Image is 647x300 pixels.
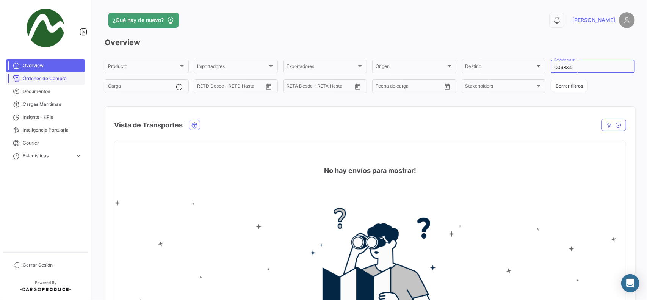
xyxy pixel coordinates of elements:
span: Origen [376,65,446,70]
span: Importadores [197,65,268,70]
span: Overview [23,62,82,69]
span: ¿Qué hay de nuevo? [113,16,164,24]
a: Cargas Marítimas [6,98,85,111]
span: Insights - KPIs [23,114,82,121]
span: Destino [465,65,536,70]
span: expand_more [75,152,82,159]
button: Borrar filtros [551,80,588,92]
input: Hasta [395,85,426,90]
span: Producto [108,65,179,70]
button: ¿Qué hay de nuevo? [108,13,179,28]
a: Documentos [6,85,85,98]
button: Open calendar [263,81,274,92]
a: Inteligencia Portuaria [6,124,85,137]
span: Cargas Marítimas [23,101,82,108]
span: Estadísticas [23,152,72,159]
a: Insights - KPIs [6,111,85,124]
span: Documentos [23,88,82,95]
input: Hasta [305,85,337,90]
img: placeholder-user.png [619,12,635,28]
a: Courier [6,137,85,149]
input: Hasta [216,85,248,90]
button: Open calendar [442,81,453,92]
span: Exportadores [287,65,357,70]
img: 3a440d95-eebb-4dfb-b41b-1f66e681ef8f.png [27,9,64,47]
span: Courier [23,140,82,146]
input: Desde [287,85,300,90]
h4: No hay envíos para mostrar! [324,165,416,176]
span: [PERSON_NAME] [572,16,615,24]
a: Overview [6,59,85,72]
span: Stakeholders [465,85,536,90]
button: Ocean [189,120,200,130]
span: Órdenes de Compra [23,75,82,82]
a: Órdenes de Compra [6,72,85,85]
span: Cerrar Sesión [23,262,82,269]
h4: Vista de Transportes [114,120,183,130]
input: Desde [376,85,389,90]
div: Abrir Intercom Messenger [621,274,639,292]
span: Inteligencia Portuaria [23,127,82,134]
button: Open calendar [352,81,363,92]
input: Desde [197,85,211,90]
h3: Overview [105,37,635,48]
